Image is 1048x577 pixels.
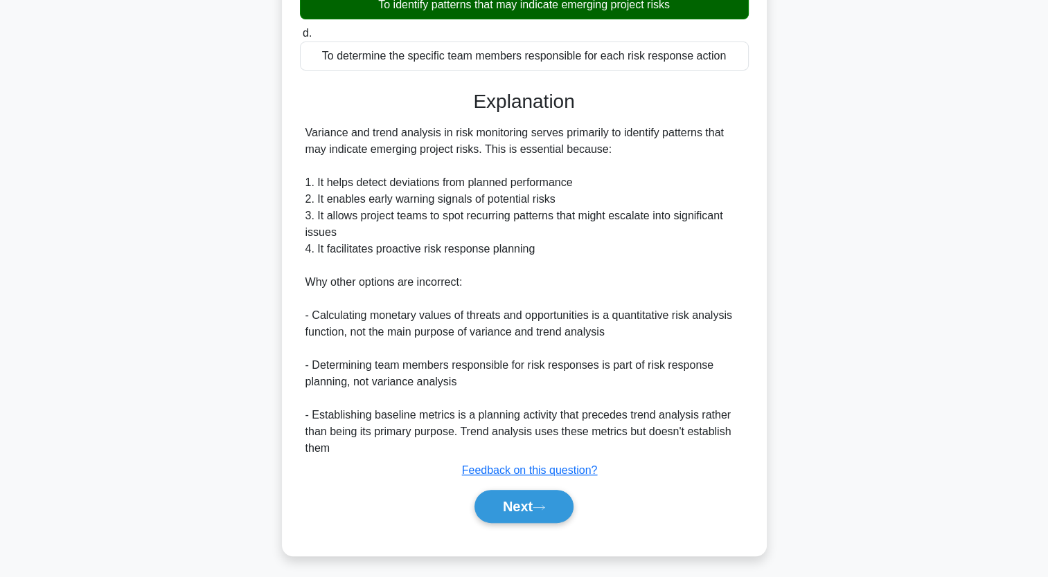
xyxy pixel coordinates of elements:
span: d. [303,27,312,39]
div: To determine the specific team members responsible for each risk response action [300,42,749,71]
button: Next [474,490,574,523]
h3: Explanation [308,90,740,113]
div: Variance and trend analysis in risk monitoring serves primarily to identify patterns that may ind... [305,125,743,457]
a: Feedback on this question? [462,464,598,476]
